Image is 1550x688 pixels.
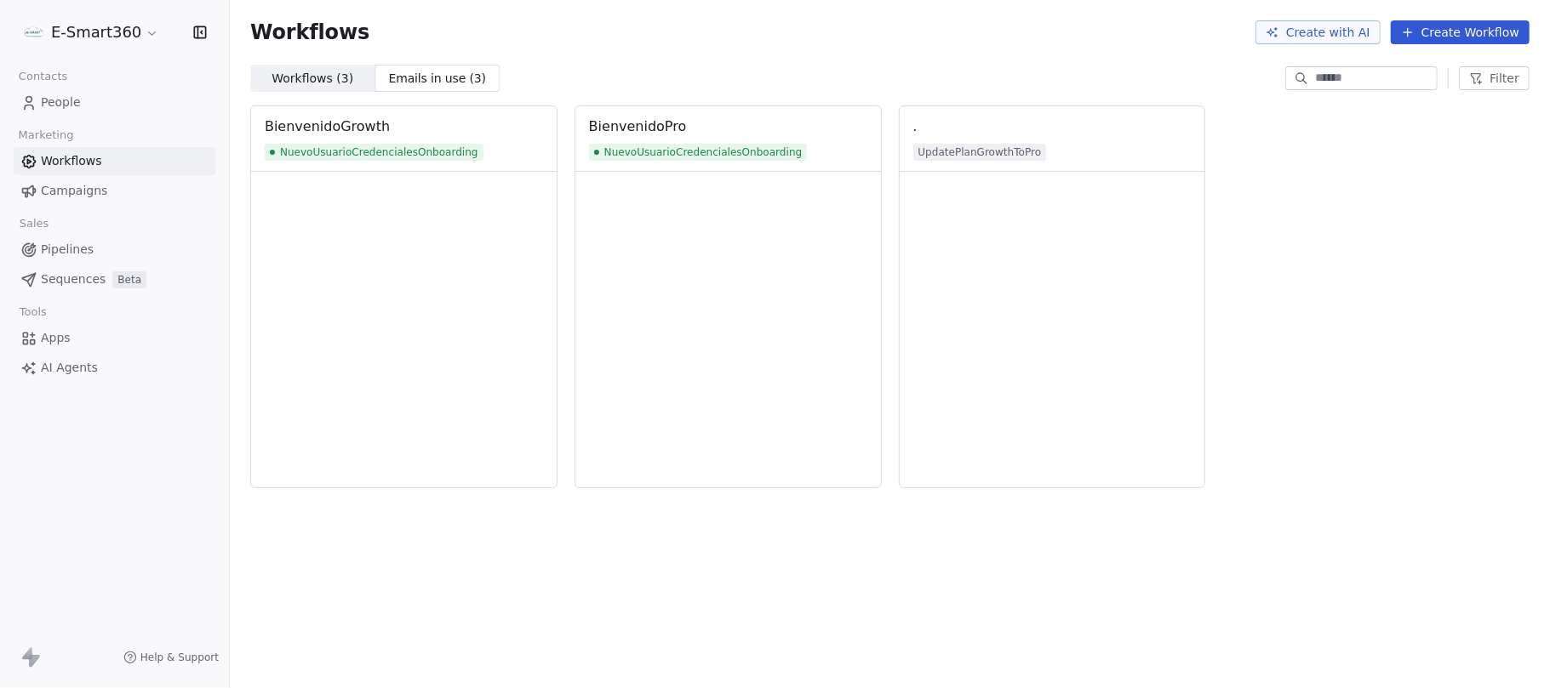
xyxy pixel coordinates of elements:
img: Preview [251,172,557,487]
span: AI Agents [41,359,98,377]
span: Beta [112,271,146,288]
span: Workflows [250,20,369,44]
span: Workflows ( 3 ) [272,70,353,88]
button: Filter [1459,66,1530,90]
span: E-Smart360 [51,21,141,43]
button: Create with AI [1255,20,1381,44]
span: People [41,94,81,111]
span: Tools [12,299,54,325]
a: People [14,88,215,117]
a: Apps [14,324,215,352]
img: Preview [575,172,881,487]
span: Contacts [11,64,75,89]
img: Preview [900,172,1205,487]
span: Filter [1490,70,1519,88]
span: Sequences [41,270,106,288]
span: UpdatePlanGrowthToPro [913,144,1047,161]
span: Workflows [41,152,102,170]
a: SequencesBeta [14,265,215,293]
span: Campaigns [41,182,107,200]
span: Sales [12,211,56,236]
a: AI Agents [14,354,215,382]
div: BienvenidoPro [589,117,687,137]
span: Marketing [11,122,81,148]
a: Workflows [14,147,215,175]
button: E-Smart360 [20,18,163,47]
span: Apps [41,329,71,347]
a: Pipelines [14,236,215,264]
div: . [913,117,918,137]
button: Create Workflow [1391,20,1530,44]
span: NuevoUsuarioCredencialesOnboarding [265,144,483,161]
span: NuevoUsuarioCredencialesOnboarding [589,144,808,161]
a: Help & Support [123,651,219,664]
img: -.png [24,22,44,43]
div: BienvenidoGrowth [265,117,390,137]
a: Campaigns [14,177,215,205]
span: Help & Support [140,651,219,664]
span: Pipelines [41,241,94,259]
